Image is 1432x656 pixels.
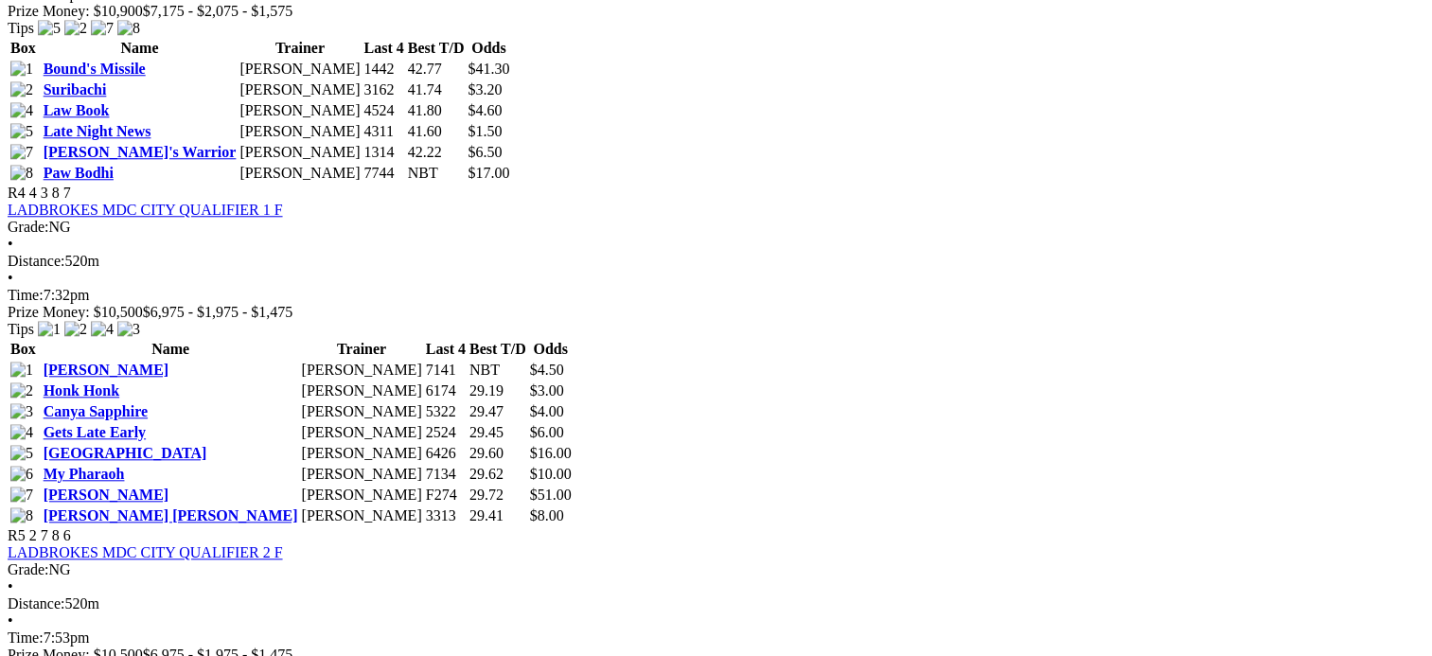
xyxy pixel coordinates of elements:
[530,445,572,461] span: $16.00
[8,3,1424,20] div: Prize Money: $10,900
[468,165,509,181] span: $17.00
[425,340,467,359] th: Last 4
[425,423,467,442] td: 2524
[468,465,527,484] td: 29.62
[8,185,26,201] span: R4
[239,80,361,99] td: [PERSON_NAME]
[10,123,33,140] img: 5
[10,165,33,182] img: 8
[529,340,573,359] th: Odds
[8,20,34,36] span: Tips
[468,61,509,77] span: $41.30
[530,507,564,523] span: $8.00
[10,341,36,357] span: Box
[44,102,110,118] a: Law Book
[8,219,49,235] span: Grade:
[8,304,1424,321] div: Prize Money: $10,500
[44,466,125,482] a: My Pharaoh
[467,39,510,58] th: Odds
[8,578,13,594] span: •
[362,80,404,99] td: 3162
[8,219,1424,236] div: NG
[44,81,107,98] a: Suribachi
[362,143,404,162] td: 1314
[362,39,404,58] th: Last 4
[8,595,1424,612] div: 520m
[44,507,298,523] a: [PERSON_NAME] [PERSON_NAME]
[468,486,527,505] td: 29.72
[117,321,140,338] img: 3
[8,202,283,218] a: LADBROKES MDC CITY QUALIFIER 1 F
[468,340,527,359] th: Best T/D
[301,486,423,505] td: [PERSON_NAME]
[8,527,26,543] span: R5
[362,101,404,120] td: 4524
[91,321,114,338] img: 4
[8,561,1424,578] div: NG
[8,612,13,629] span: •
[407,60,466,79] td: 42.77
[301,381,423,400] td: [PERSON_NAME]
[117,20,140,37] img: 8
[29,185,71,201] span: 4 3 8 7
[44,123,151,139] a: Late Night News
[239,101,361,120] td: [PERSON_NAME]
[8,544,283,560] a: LADBROKES MDC CITY QUALIFIER 2 F
[468,81,502,98] span: $3.20
[8,236,13,252] span: •
[44,61,146,77] a: Bound's Missile
[362,164,404,183] td: 7744
[239,164,361,183] td: [PERSON_NAME]
[44,165,114,181] a: Paw Bodhi
[8,595,64,612] span: Distance:
[64,321,87,338] img: 2
[301,444,423,463] td: [PERSON_NAME]
[425,402,467,421] td: 5322
[362,60,404,79] td: 1442
[530,362,564,378] span: $4.50
[468,423,527,442] td: 29.45
[8,287,1424,304] div: 7:32pm
[362,122,404,141] td: 4311
[44,445,207,461] a: [GEOGRAPHIC_DATA]
[239,39,361,58] th: Trainer
[468,361,527,380] td: NBT
[8,561,49,577] span: Grade:
[468,144,502,160] span: $6.50
[38,321,61,338] img: 1
[10,362,33,379] img: 1
[425,381,467,400] td: 6174
[407,122,466,141] td: 41.60
[301,361,423,380] td: [PERSON_NAME]
[64,20,87,37] img: 2
[91,20,114,37] img: 7
[301,506,423,525] td: [PERSON_NAME]
[407,101,466,120] td: 41.80
[425,361,467,380] td: 7141
[8,629,44,646] span: Time:
[407,143,466,162] td: 42.22
[43,39,238,58] th: Name
[468,506,527,525] td: 29.41
[301,465,423,484] td: [PERSON_NAME]
[425,506,467,525] td: 3313
[38,20,61,37] img: 5
[468,402,527,421] td: 29.47
[425,444,467,463] td: 6426
[29,527,71,543] span: 2 7 8 6
[10,40,36,56] span: Box
[407,39,466,58] th: Best T/D
[10,466,33,483] img: 6
[468,381,527,400] td: 29.19
[468,444,527,463] td: 29.60
[239,122,361,141] td: [PERSON_NAME]
[468,123,502,139] span: $1.50
[407,164,466,183] td: NBT
[468,102,502,118] span: $4.60
[10,403,33,420] img: 3
[10,382,33,399] img: 2
[530,424,564,440] span: $6.00
[10,445,33,462] img: 5
[239,143,361,162] td: [PERSON_NAME]
[10,487,33,504] img: 7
